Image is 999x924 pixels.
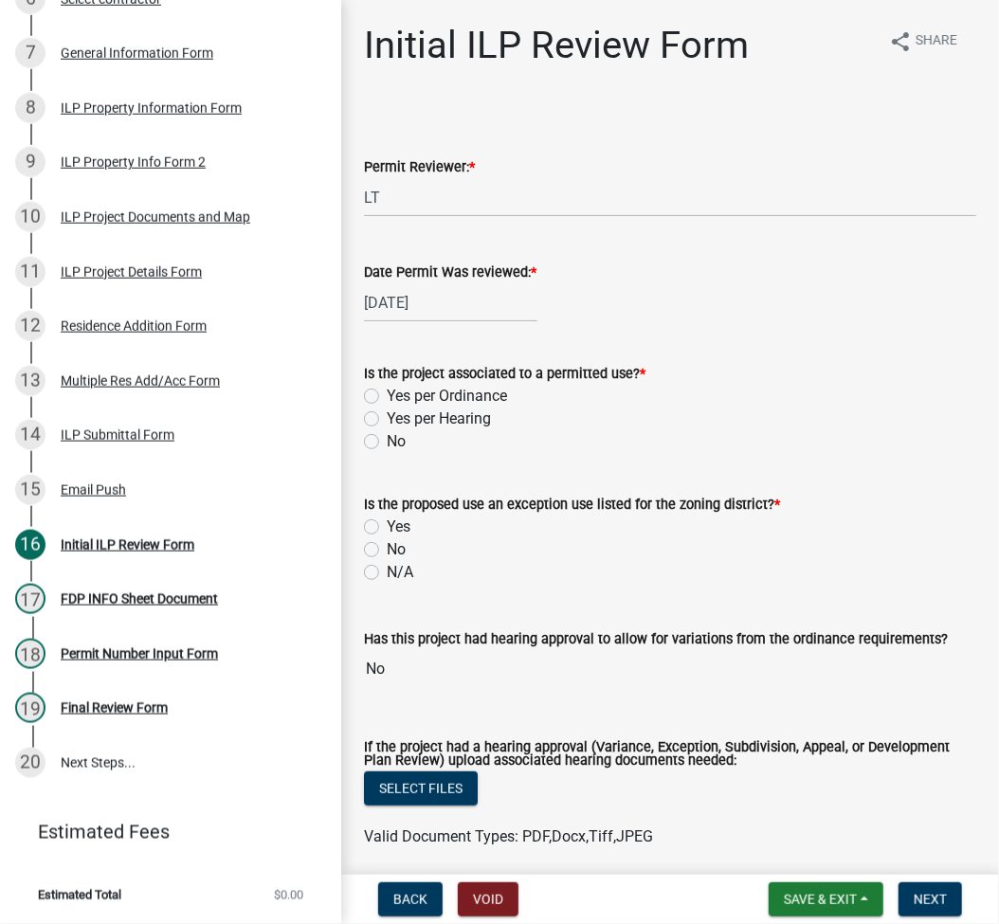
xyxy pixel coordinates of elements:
[61,592,218,606] div: FDP INFO Sheet Document
[364,368,645,381] label: Is the project associated to a permitted use?
[61,155,206,169] div: ILP Property Info Form 2
[15,639,45,669] div: 18
[874,23,972,60] button: shareShare
[61,265,202,279] div: ILP Project Details Form
[15,748,45,778] div: 20
[274,889,303,901] span: $0.00
[458,882,518,916] button: Void
[364,498,780,512] label: Is the proposed use an exception use listed for the zoning district?
[364,633,948,646] label: Has this project had hearing approval to allow for variations from the ordinance requirements?
[15,420,45,450] div: 14
[364,741,976,769] label: If the project had a hearing approval (Variance, Exception, Subdivision, Appeal, or Development P...
[61,374,220,388] div: Multiple Res Add/Acc Form
[61,46,213,60] div: General Information Form
[387,408,491,430] label: Yes per Hearing
[916,30,957,53] span: Share
[61,647,218,661] div: Permit Number Input Form
[378,882,443,916] button: Back
[364,161,475,174] label: Permit Reviewer:
[364,266,536,280] label: Date Permit Was reviewed:
[387,561,413,584] label: N/A
[364,827,653,845] span: Valid Document Types: PDF,Docx,Tiff,JPEG
[387,538,406,561] label: No
[38,889,121,901] span: Estimated Total
[15,366,45,396] div: 13
[364,23,749,68] h1: Initial ILP Review Form
[15,202,45,232] div: 10
[769,882,883,916] button: Save & Exit
[15,693,45,723] div: 19
[15,311,45,341] div: 12
[393,892,427,907] span: Back
[61,428,174,442] div: ILP Submittal Form
[899,882,962,916] button: Next
[387,516,410,538] label: Yes
[15,475,45,505] div: 15
[15,584,45,614] div: 17
[914,892,947,907] span: Next
[364,771,478,806] button: Select files
[15,813,311,851] a: Estimated Fees
[61,101,242,115] div: ILP Property Information Form
[61,701,168,715] div: Final Review Form
[61,483,126,497] div: Email Push
[387,430,406,453] label: No
[784,892,857,907] span: Save & Exit
[15,38,45,68] div: 7
[15,93,45,123] div: 8
[364,283,537,322] input: mm/dd/yyyy
[15,530,45,560] div: 16
[387,385,507,408] label: Yes per Ordinance
[15,147,45,177] div: 9
[889,30,912,53] i: share
[61,319,207,333] div: Residence Addition Form
[61,538,194,552] div: Initial ILP Review Form
[61,210,250,224] div: ILP Project Documents and Map
[15,257,45,287] div: 11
